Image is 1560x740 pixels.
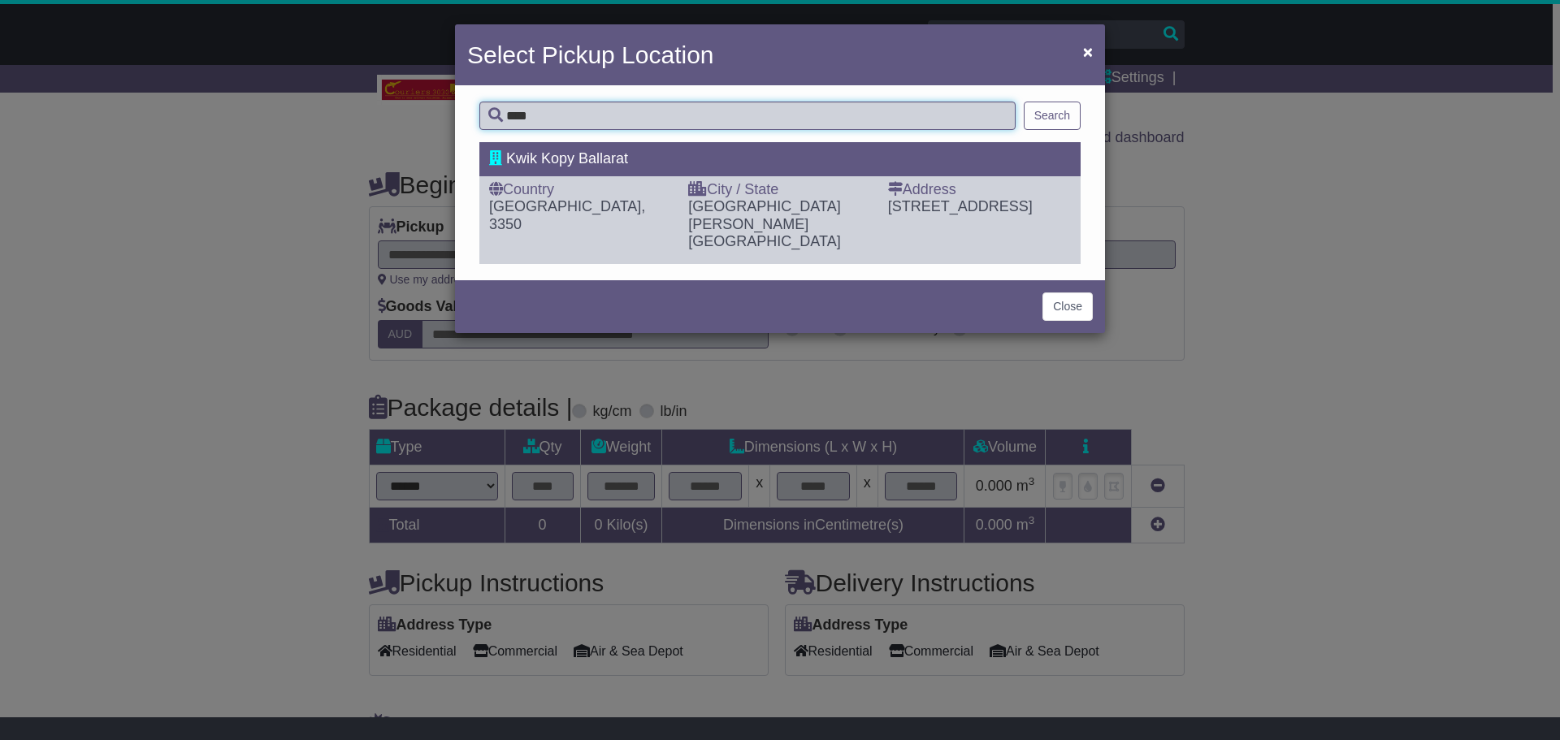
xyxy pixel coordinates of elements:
[489,198,645,232] span: [GEOGRAPHIC_DATA], 3350
[888,198,1033,214] span: [STREET_ADDRESS]
[1042,292,1093,321] button: Close
[1083,42,1093,61] span: ×
[467,37,714,73] h4: Select Pickup Location
[888,181,1071,199] div: Address
[688,198,840,249] span: [GEOGRAPHIC_DATA][PERSON_NAME][GEOGRAPHIC_DATA]
[1075,35,1101,68] button: Close
[489,181,672,199] div: Country
[506,150,628,167] span: Kwik Kopy Ballarat
[1024,102,1081,130] button: Search
[688,181,871,199] div: City / State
